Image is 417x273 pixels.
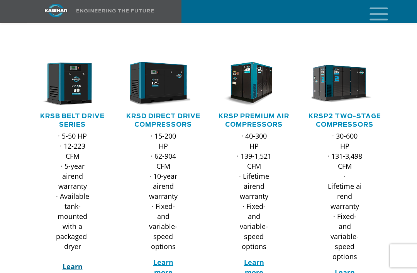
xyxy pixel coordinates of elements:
a: KRSB Belt Drive Series [40,114,105,128]
div: krsb30 [39,62,105,107]
img: krsd125 [124,62,190,107]
div: krsd125 [130,62,196,107]
div: krsp150 [221,62,287,107]
a: KRSD Direct Drive Compressors [126,114,200,128]
p: · 30-600 HP · 131-3,498 CFM · Lifetime airend warranty · Fixed- and variable-speed options [327,131,362,262]
img: kaishan logo [27,4,85,17]
p: · 15-200 HP · 62-904 CFM · 10-year airend warranty · Fixed- and variable-speed options [146,131,181,252]
img: krsp350 [306,62,372,107]
a: mobile menu [366,5,380,18]
a: KRSP Premium Air Compressors [219,114,289,128]
img: Engineering the future [76,9,154,13]
div: krsp350 [312,62,378,107]
img: krsb30 [34,62,100,107]
p: · 40-300 HP · 139-1,521 CFM · Lifetime airend warranty · Fixed- and variable-speed options [236,131,271,252]
img: krsp150 [215,62,281,107]
a: KRSP2 Two-Stage Compressors [309,114,381,128]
